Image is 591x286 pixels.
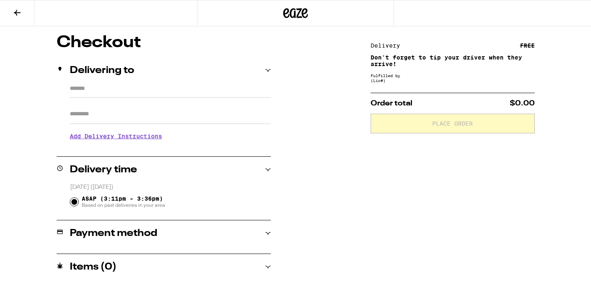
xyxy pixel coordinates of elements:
div: Delivery [371,43,406,48]
h2: Delivery time [70,165,137,175]
div: Fulfilled by (Lic# ) [371,73,535,83]
div: FREE [520,43,535,48]
h2: Payment method [70,229,157,238]
span: Place Order [432,121,473,126]
h2: Items ( 0 ) [70,262,117,272]
h1: Checkout [57,34,271,51]
span: ASAP (3:11pm - 3:36pm) [82,195,165,208]
button: Place Order [371,114,535,133]
h3: Add Delivery Instructions [70,127,271,146]
p: We'll contact you at [PHONE_NUMBER] when we arrive [70,146,271,152]
span: Based on past deliveries in your area [82,202,165,208]
span: Hi. Need any help? [5,6,59,12]
p: [DATE] ([DATE]) [70,183,271,191]
span: $0.00 [510,100,535,107]
p: Don't forget to tip your driver when they arrive! [371,54,535,67]
h2: Delivering to [70,66,134,76]
span: Order total [371,100,412,107]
